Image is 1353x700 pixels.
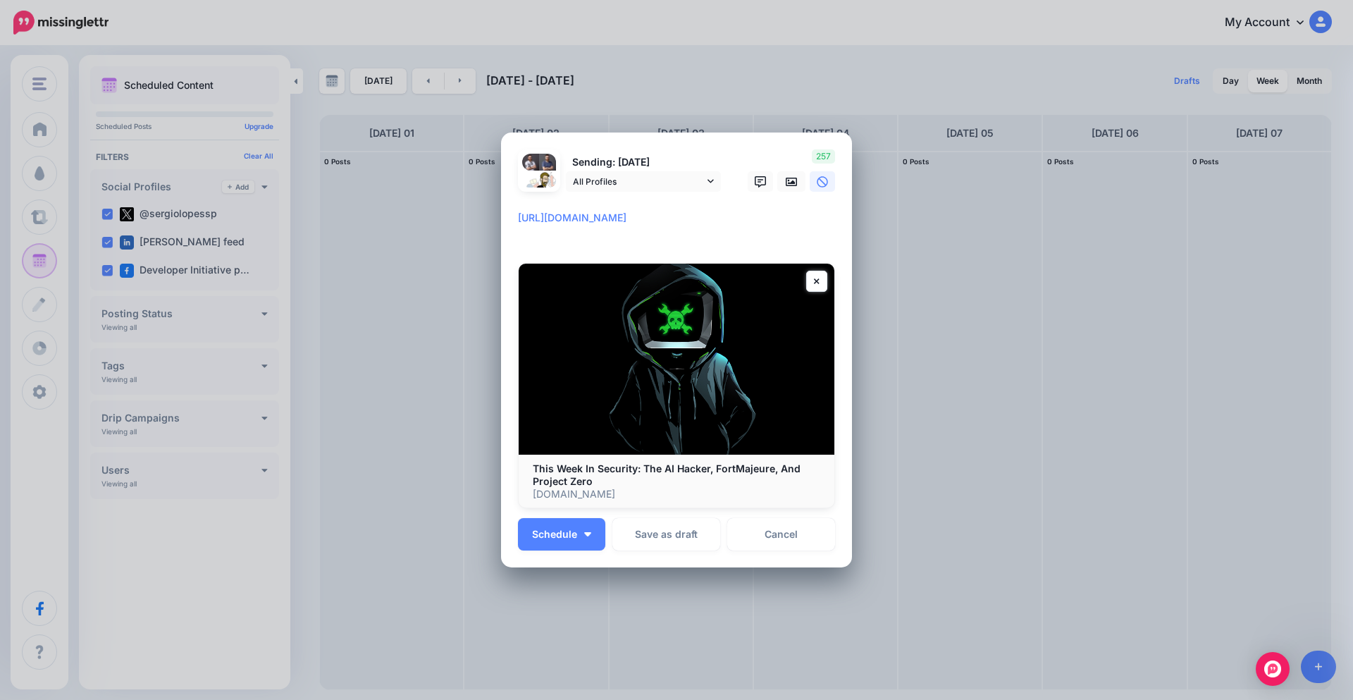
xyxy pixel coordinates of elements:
b: This Week In Security: The AI Hacker, FortMajeure, And Project Zero [533,462,801,487]
img: 404938064_7577128425634114_8114752557348925942_n-bsa142071.jpg [539,154,556,171]
img: QppGEvPG-82148.jpg [522,171,556,204]
a: Cancel [727,518,835,551]
span: 257 [812,149,835,164]
img: This Week In Security: The AI Hacker, FortMajeure, And Project Zero [519,264,834,455]
p: Sending: [DATE] [566,154,721,171]
button: Schedule [518,518,605,551]
span: Schedule [532,529,577,539]
img: arrow-down-white.png [584,532,591,536]
div: Open Intercom Messenger [1256,652,1290,686]
p: [DOMAIN_NAME] [533,488,820,501]
img: 1745356928895-67863.png [522,154,539,171]
a: All Profiles [566,171,721,192]
button: Save as draft [612,518,720,551]
span: All Profiles [573,174,704,189]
